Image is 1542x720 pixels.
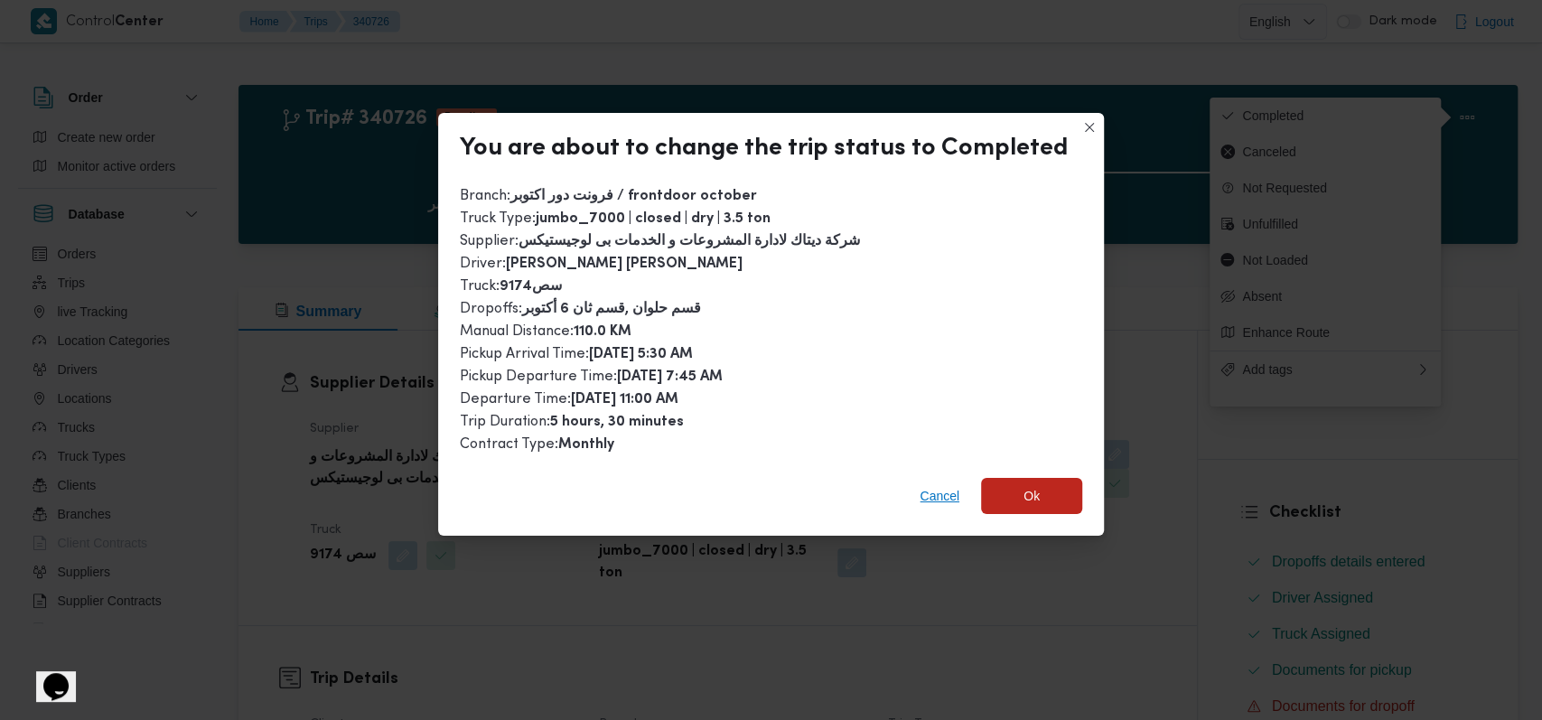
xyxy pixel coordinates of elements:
[1079,117,1100,138] button: Closes this modal window
[536,212,771,226] b: jumbo_7000 | closed | dry | 3.5 ton
[558,438,614,452] b: Monthly
[912,478,967,514] button: Cancel
[460,211,771,226] span: Truck Type :
[460,302,701,316] span: Dropoffs :
[460,324,631,339] span: Manual Distance :
[574,325,631,339] b: 110.0 KM
[460,279,562,294] span: Truck :
[1023,485,1040,507] span: Ok
[617,370,723,384] b: [DATE] 7:45 AM
[550,416,684,429] b: 5 hours, 30 minutes
[460,437,614,452] span: Contract Type :
[510,190,757,203] b: فرونت دور اكتوبر / frontdoor october
[460,257,743,271] span: Driver :
[460,234,860,248] span: Supplier :
[522,303,701,316] b: قسم حلوان ,قسم ثان 6 أكتوبر
[981,478,1082,514] button: Ok
[18,648,76,702] iframe: chat widget
[460,392,678,407] span: Departure Time :
[460,189,757,203] span: Branch :
[500,280,562,294] b: سص9174
[920,485,959,507] span: Cancel
[589,348,693,361] b: [DATE] 5:30 AM
[460,347,693,361] span: Pickup Arrival Time :
[460,369,723,384] span: Pickup Departure Time :
[460,415,684,429] span: Trip Duration :
[506,257,743,271] b: [PERSON_NAME] [PERSON_NAME]
[571,393,678,407] b: [DATE] 11:00 AM
[460,135,1068,164] div: You are about to change the trip status to Completed
[519,235,860,248] b: شركة ديتاك لادارة المشروعات و الخدمات بى لوجيستيكس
